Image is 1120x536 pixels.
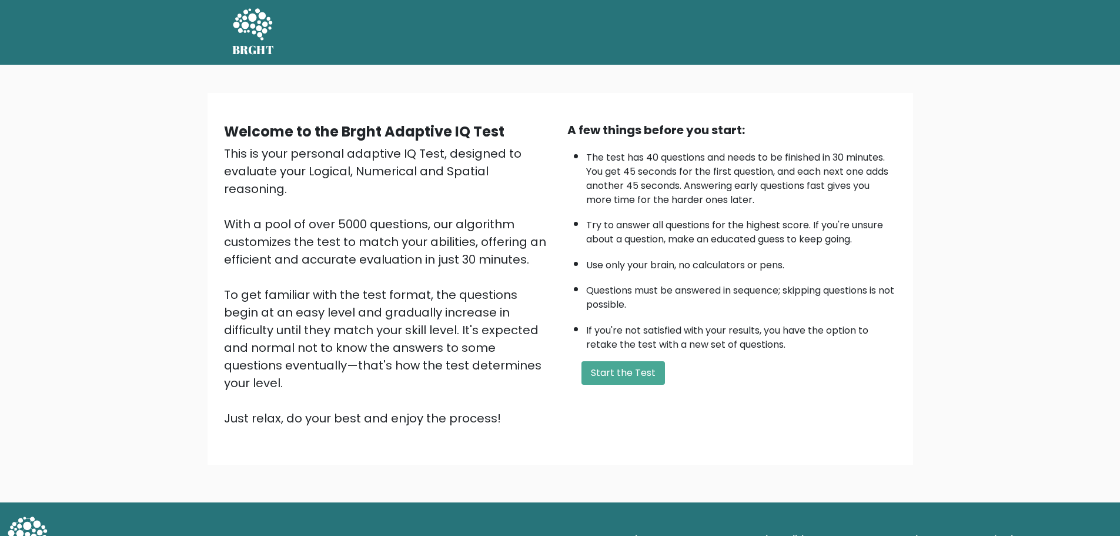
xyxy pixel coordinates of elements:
[586,212,897,247] li: Try to answer all questions for the highest score. If you're unsure about a question, make an edu...
[586,145,897,207] li: The test has 40 questions and needs to be finished in 30 minutes. You get 45 seconds for the firs...
[224,122,504,141] b: Welcome to the Brght Adaptive IQ Test
[586,252,897,272] li: Use only your brain, no calculators or pens.
[581,361,665,385] button: Start the Test
[567,121,897,139] div: A few things before you start:
[232,5,275,60] a: BRGHT
[224,145,553,427] div: This is your personal adaptive IQ Test, designed to evaluate your Logical, Numerical and Spatial ...
[586,318,897,352] li: If you're not satisfied with your results, you have the option to retake the test with a new set ...
[232,43,275,57] h5: BRGHT
[586,278,897,312] li: Questions must be answered in sequence; skipping questions is not possible.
